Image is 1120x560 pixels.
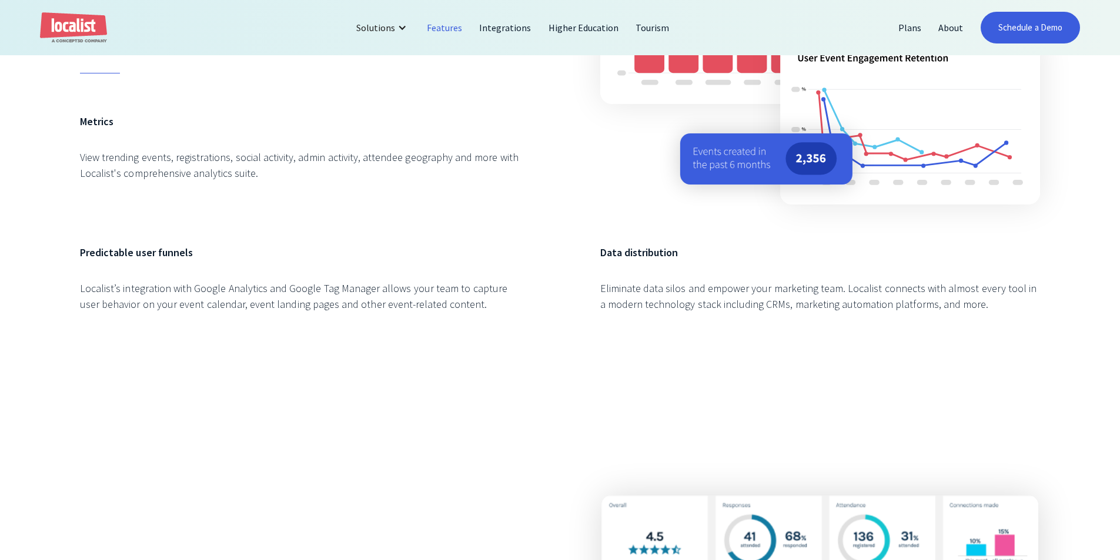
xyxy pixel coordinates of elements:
h6: Predictable user funnels [80,244,520,260]
a: Higher Education [540,14,628,42]
a: Features [419,14,471,42]
div: View trending events, registrations, social activity, admin activity, attendee geography and more... [80,149,520,181]
a: Integrations [471,14,540,42]
a: Tourism [627,14,678,42]
div: Localist’s integration with Google Analytics and Google Tag Manager allows your team to capture u... [80,280,520,312]
a: About [930,14,972,42]
div: Eliminate data silos and empower your marketing team. Localist connects with almost every tool in... [600,280,1040,312]
a: Plans [890,14,930,42]
a: home [40,12,107,43]
h6: Metrics [80,113,520,129]
div: Solutions [347,14,419,42]
a: Schedule a Demo [981,12,1080,43]
div: Solutions [356,21,395,35]
h6: Data distribution [600,244,1040,260]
